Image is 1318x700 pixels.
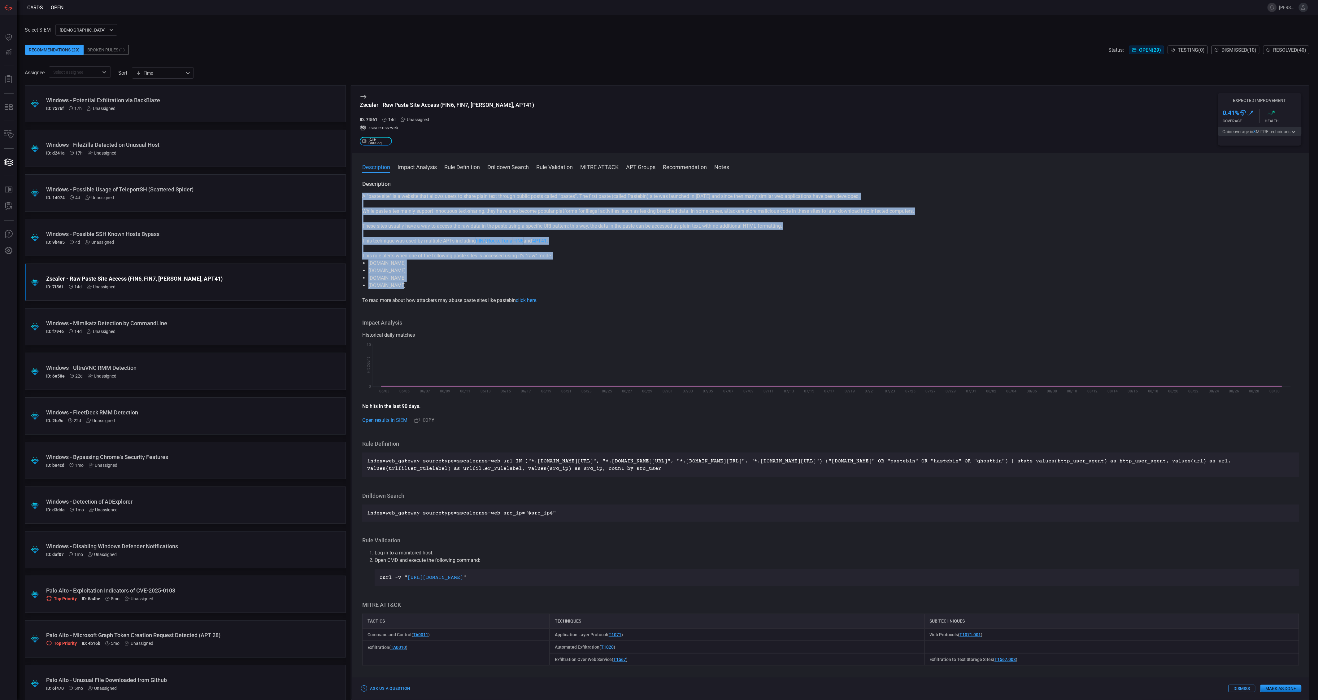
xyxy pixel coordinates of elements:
[368,260,1293,267] li: [DOMAIN_NAME]
[1,182,16,197] button: Rule Catalog
[1,72,16,87] button: Reports
[845,389,855,393] text: 07/19
[487,163,529,170] button: Drilldown Search
[51,5,63,11] span: open
[125,641,154,646] div: Unassigned
[362,208,1299,215] p: While paste sites mainly support innocuous text-sharing, they have also become popular platforms ...
[714,163,729,170] button: Notes
[481,389,491,393] text: 06/13
[1270,389,1280,393] text: 08/30
[369,384,371,389] text: 0
[1223,119,1260,123] div: Coverage
[362,319,1299,326] h3: Impact Analysis
[46,186,301,193] div: Windows - Possible Usage of TeleportSH (Scattered Spider)
[25,45,84,55] div: Recommendations (29)
[46,552,64,557] h5: ID: daf07
[75,106,82,111] span: Sep 14, 2025 12:33 AM
[46,677,301,683] div: Palo Alto - Unusual File Downloaded from Github
[75,284,82,289] span: Sep 01, 2025 4:32 AM
[379,389,389,393] text: 06/03
[367,343,371,347] text: 10
[401,117,429,122] div: Unassigned
[75,463,84,468] span: Aug 11, 2025 4:43 AM
[924,614,1299,628] div: Sub Techniques
[1128,389,1138,393] text: 08/16
[136,70,184,76] div: Time
[25,27,51,33] label: Select SIEM
[46,463,64,468] h5: ID: be4cd
[362,193,1299,200] p: A “paste site” is a website that allows users to share plain text through public posts called “pa...
[460,389,471,393] text: 06/11
[1139,47,1161,53] span: Open ( 29 )
[391,645,406,650] a: TA0010
[1,243,16,258] button: Preferences
[521,389,531,393] text: 06/17
[76,151,83,155] span: Sep 14, 2025 12:33 AM
[111,596,120,601] span: Apr 15, 2025 7:04 AM
[362,252,1299,260] p: This rule alerts when one of the following paste sites is accessed using it’s “raw” mode:
[1148,389,1158,393] text: 08/18
[1273,47,1307,53] span: Resolved ( 40 )
[46,97,301,103] div: Windows - Potential Exfiltration via BackBlaze
[1229,685,1255,692] button: Dismiss
[516,297,537,303] a: click here.
[362,492,1299,500] h3: Drilldown Search
[362,222,1299,230] p: These sites usually have a way to access the raw data in the paste using a specific URI pattern; ...
[46,275,301,282] div: Zscaler - Raw Paste Site Access (FIN6, FIN7, Rocke, APT41)
[25,70,45,76] span: Assignee
[626,163,655,170] button: APT Groups
[388,117,396,122] span: Sep 01, 2025 4:32 AM
[622,389,632,393] text: 06/27
[1,100,16,115] button: MITRE - Detection Posture
[46,640,77,646] div: Top Priority
[360,684,411,693] button: Ask Us a Question
[85,195,114,200] div: Unassigned
[1027,389,1037,393] text: 08/06
[367,510,1294,517] p: index=web_gateway sourcetype=zscalernss-web src_ip="$src_ip$"
[865,389,875,393] text: 07/21
[1263,46,1309,54] button: Resolved(40)
[444,163,480,170] button: Rule Definition
[905,389,916,393] text: 07/25
[46,240,65,245] h5: ID: 9b4e5
[1047,389,1057,393] text: 08/08
[368,274,1293,282] li: [DOMAIN_NAME]
[1,45,16,59] button: Detections
[51,68,99,76] input: Select assignee
[1,155,16,170] button: Cards
[1108,389,1118,393] text: 08/14
[46,632,301,638] div: Palo Alto - Microsoft Graph Token Creation Request Detected (APT 28)
[362,614,550,628] div: Tactics
[100,68,109,77] button: Open
[580,163,619,170] button: MITRE ATT&CK
[1249,389,1259,393] text: 08/28
[582,389,592,393] text: 06/23
[360,125,534,131] div: zscalernss-web
[1223,109,1240,116] h3: 0.41 %
[88,151,117,155] div: Unassigned
[89,507,118,512] div: Unassigned
[1087,389,1098,393] text: 08/12
[804,389,815,393] text: 07/15
[1279,5,1296,10] span: [PERSON_NAME][EMAIL_ADDRESS][PERSON_NAME][DOMAIN_NAME]
[375,557,1299,564] p: Open CMD and execute the following command:
[46,498,301,505] div: Windows - Detection of ADExplorer
[368,267,1293,274] li: [DOMAIN_NAME]
[926,389,936,393] text: 07/27
[1178,47,1205,53] span: Testing ( 0 )
[362,180,1299,188] h3: Description
[88,686,117,691] div: Unassigned
[360,102,534,108] div: Zscaler - Raw Paste Site Access (FIN6, FIN7, Rocke, APT41)
[46,418,63,423] h5: ID: 2fc9c
[555,645,615,650] span: Automated Exfiltration ( )
[1067,389,1077,393] text: 08/10
[118,70,127,76] label: sort
[413,632,428,637] a: TA0011
[723,389,733,393] text: 07/07
[75,329,82,334] span: Sep 01, 2025 4:32 AM
[76,195,80,200] span: Sep 11, 2025 1:05 AM
[1129,46,1164,54] button: Open(29)
[1,227,16,242] button: Ask Us A Question
[764,389,774,393] text: 07/11
[398,163,437,170] button: Impact Analysis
